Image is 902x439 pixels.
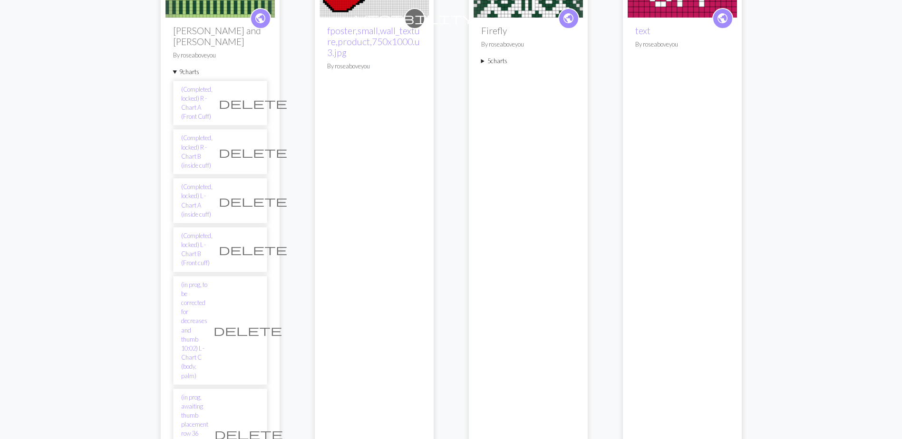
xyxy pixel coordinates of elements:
[181,134,213,170] a: (Completed, locked) R - Chart B (inside cuff)
[250,8,271,29] a: public
[563,9,574,28] i: public
[563,11,574,26] span: public
[213,192,293,210] button: Delete chart
[558,8,579,29] a: public
[717,9,728,28] i: public
[717,11,728,26] span: public
[173,67,267,76] summary: 9charts
[173,51,267,60] p: By roseaboveyou
[219,145,287,159] span: delete
[219,243,287,256] span: delete
[481,25,575,36] h2: Firefly
[219,96,287,110] span: delete
[355,9,474,28] i: private
[213,240,293,258] button: Delete chart
[355,11,474,26] span: visibility
[181,231,213,268] a: (Completed, locked) L - Chart B (Front cuff)
[254,11,266,26] span: public
[635,40,729,49] p: By roseaboveyou
[173,25,267,47] h2: [PERSON_NAME] and [PERSON_NAME]
[213,324,282,337] span: delete
[219,194,287,208] span: delete
[481,40,575,49] p: By roseaboveyou
[213,94,293,112] button: Delete chart
[207,321,288,339] button: Delete chart
[254,9,266,28] i: public
[712,8,733,29] a: public
[213,143,293,161] button: Delete chart
[181,85,213,122] a: (Completed, locked) R - Chart A (Front Cuff)
[635,25,650,36] a: text
[327,25,420,58] a: fposter,small,wall_texture,product,750x1000.u3.jpg
[181,280,207,381] a: (in prog, to be corrected for decreases and thumb 10:02) L - Chart C (body, palm)
[181,182,213,219] a: (Completed, locked) L - Chart A (inside cuff)
[327,62,421,71] p: By roseaboveyou
[481,57,575,66] summary: 5charts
